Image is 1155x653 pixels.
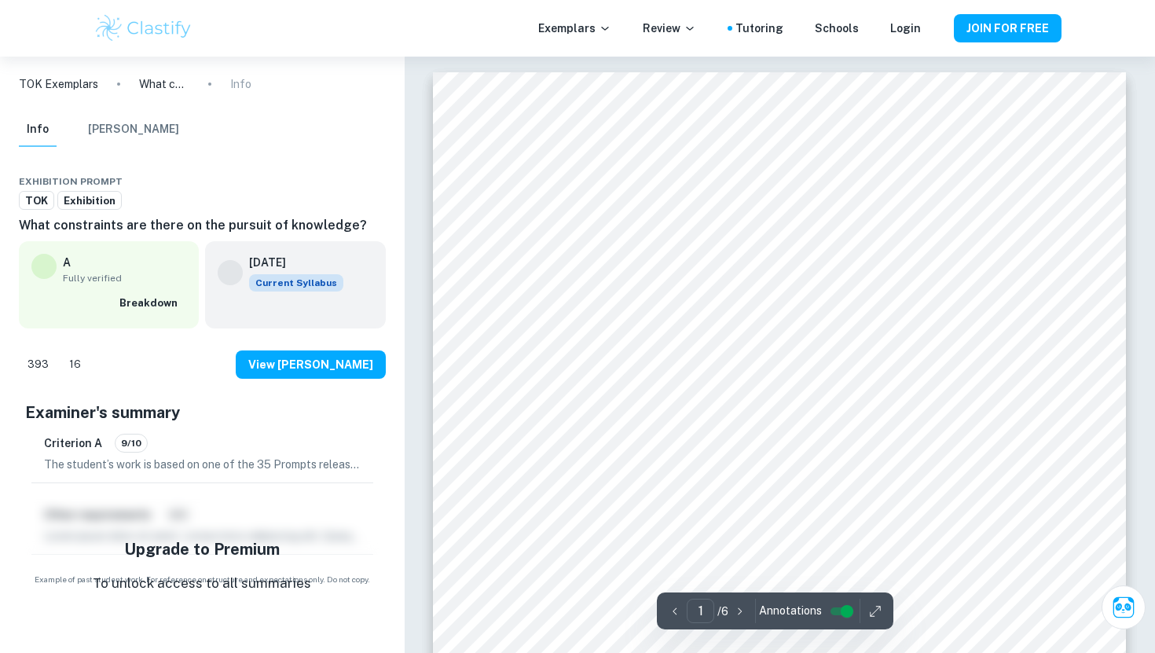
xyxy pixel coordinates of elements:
[357,172,370,191] div: Bookmark
[19,216,386,235] h6: What constraints are there on the pursuit of knowledge?
[57,191,122,211] a: Exhibition
[115,292,186,315] button: Breakdown
[933,24,941,32] button: Help and Feedback
[139,75,189,93] p: What constraints are there on the pursuit of knowledge?
[326,172,339,191] div: Share
[60,357,90,372] span: 16
[759,603,822,619] span: Annotations
[93,574,311,594] p: To unlock access to all summaries
[236,350,386,379] button: View [PERSON_NAME]
[373,172,386,191] div: Report issue
[20,193,53,209] span: TOK
[342,172,354,191] div: Download
[249,274,343,292] span: Current Syllabus
[58,193,121,209] span: Exhibition
[19,112,57,147] button: Info
[538,20,611,37] p: Exemplars
[249,274,343,292] div: This exemplar is based on the current syllabus. Feel free to refer to it for inspiration/ideas wh...
[19,352,57,377] div: Like
[643,20,696,37] p: Review
[954,14,1061,42] button: JOIN FOR FREE
[63,254,71,271] p: A
[88,112,179,147] button: [PERSON_NAME]
[1102,585,1146,629] button: Ask Clai
[93,13,193,44] img: Clastify logo
[230,75,251,93] p: Info
[19,174,123,189] span: Exhibition Prompt
[19,357,57,372] span: 393
[44,435,102,452] h6: Criterion A
[19,75,98,93] a: TOK Exemplars
[124,537,280,561] h5: Upgrade to Premium
[63,271,186,285] span: Fully verified
[19,191,54,211] a: TOK
[115,436,147,450] span: 9/10
[890,20,921,37] a: Login
[25,401,379,424] h5: Examiner's summary
[249,254,331,271] h6: [DATE]
[717,603,728,620] p: / 6
[44,456,361,473] p: The student’s work is based on one of the 35 Prompts released by the IBO for the examination sess...
[19,574,386,585] span: Example of past student work. For reference on structure and expectations only. Do not copy.
[60,352,90,377] div: Dislike
[815,20,859,37] a: Schools
[735,20,783,37] a: Tutoring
